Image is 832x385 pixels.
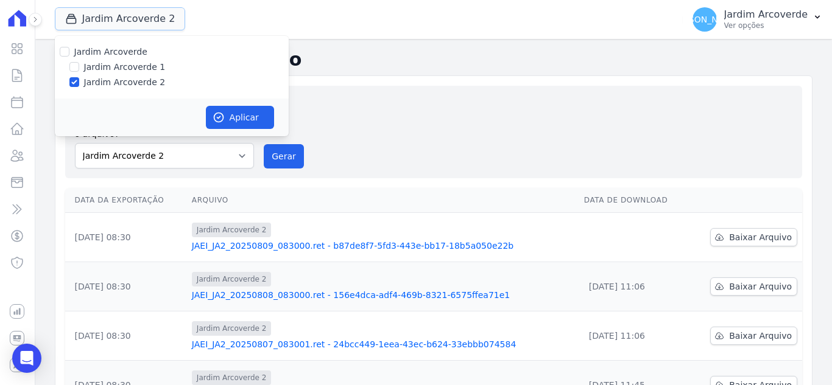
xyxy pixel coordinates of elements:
span: Jardim Arcoverde 2 [192,370,272,385]
th: Data de Download [579,188,689,213]
th: Arquivo [187,188,579,213]
td: [DATE] 08:30 [65,213,187,262]
td: [DATE] 11:06 [579,262,689,311]
a: JAEI_JA2_20250808_083000.ret - 156e4dca-adf4-469b-8321-6575ffea71e1 [192,289,574,301]
a: JAEI_JA2_20250807_083001.ret - 24bcc449-1eea-43ec-b624-33ebbb074584 [192,338,574,350]
a: JAEI_JA2_20250809_083000.ret - b87de8f7-5fd3-443e-bb17-18b5a050e22b [192,240,574,252]
td: [DATE] 08:30 [65,262,187,311]
label: Jardim Arcoverde 1 [84,61,166,74]
span: Jardim Arcoverde 2 [192,272,272,286]
span: Baixar Arquivo [729,330,792,342]
span: [PERSON_NAME] [669,15,739,24]
label: Jardim Arcoverde 2 [84,76,166,89]
div: Open Intercom Messenger [12,344,41,373]
th: Data da Exportação [65,188,187,213]
button: Aplicar [206,106,274,129]
span: Baixar Arquivo [729,231,792,243]
a: Baixar Arquivo [710,327,797,345]
td: [DATE] 11:06 [579,311,689,361]
span: Jardim Arcoverde 2 [192,223,272,237]
label: Jardim Arcoverde [74,47,147,57]
button: [PERSON_NAME] Jardim Arcoverde Ver opções [683,2,832,36]
td: [DATE] 08:30 [65,311,187,361]
h2: Exportações de Retorno [55,49,813,71]
button: Gerar [264,144,304,168]
a: Baixar Arquivo [710,228,797,246]
p: Jardim Arcoverde [724,9,808,21]
a: Baixar Arquivo [710,277,797,296]
p: Ver opções [724,21,808,30]
span: Jardim Arcoverde 2 [192,321,272,336]
button: Jardim Arcoverde 2 [55,7,186,30]
span: Baixar Arquivo [729,280,792,293]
